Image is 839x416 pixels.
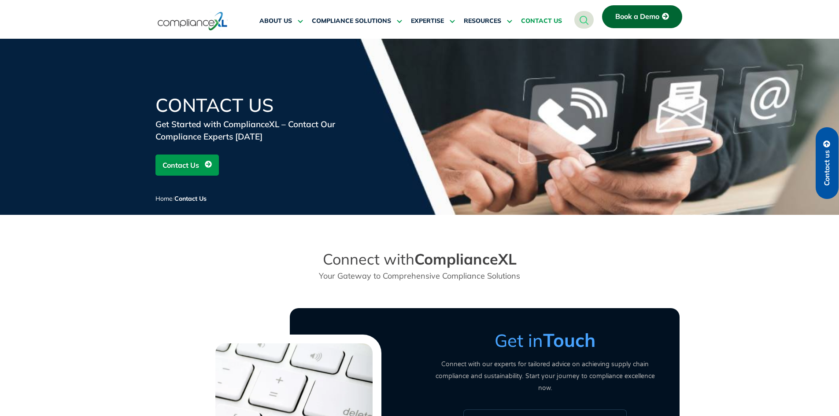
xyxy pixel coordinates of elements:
[816,127,839,199] a: Contact us
[155,118,367,143] div: Get Started with ComplianceXL – Contact Our Compliance Experts [DATE]
[155,195,173,202] a: Home
[602,5,682,28] a: Book a Demo
[312,17,391,25] span: COMPLIANCE SOLUTIONS
[290,250,549,269] h2: Connect with
[574,11,594,29] a: navsearch-button
[155,155,219,176] a: Contact Us
[464,17,501,25] span: RESOURCES
[521,17,562,25] span: CONTACT US
[290,270,549,282] p: Your Gateway to Comprehensive Compliance Solutions
[823,150,831,186] span: Contact us
[429,358,662,394] p: Connect with our experts for tailored advice on achieving supply chain compliance and sustainabil...
[411,17,444,25] span: EXPERTISE
[158,11,228,31] img: logo-one.svg
[543,328,595,352] strong: Touch
[411,11,455,32] a: EXPERTISE
[464,11,512,32] a: RESOURCES
[259,11,303,32] a: ABOUT US
[155,195,207,202] span: /
[312,11,402,32] a: COMPLIANCE SOLUTIONS
[155,96,367,114] h1: Contact Us
[174,195,207,202] span: Contact Us
[521,11,562,32] a: CONTACT US
[163,157,199,173] span: Contact Us
[259,17,292,25] span: ABOUT US
[414,250,517,269] strong: ComplianceXL
[615,13,659,21] span: Book a Demo
[429,329,662,351] h3: Get in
